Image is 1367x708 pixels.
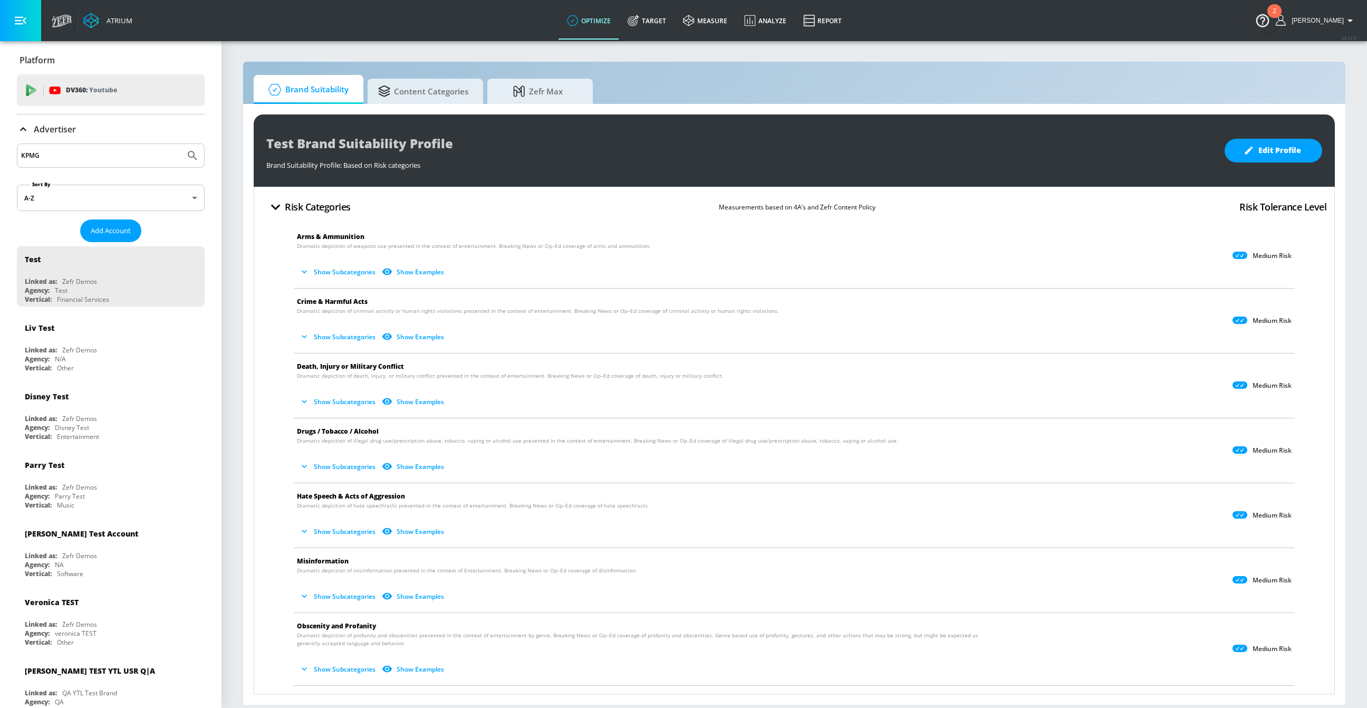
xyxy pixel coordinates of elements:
span: Dramatic depiction of death, injury, or military conflict presented in the context of entertainme... [297,372,724,380]
div: Vertical: [25,295,52,304]
button: Add Account [80,219,141,242]
button: Show Subcategories [297,588,380,605]
div: Disney Test [25,391,69,401]
a: optimize [559,2,619,40]
div: Linked as: [25,551,57,560]
div: veronica TEST [55,629,97,638]
div: Zefr Demos [62,346,97,355]
div: Zefr Demos [62,620,97,629]
div: Agency: [25,286,50,295]
div: Veronica TESTLinked as:Zefr DemosAgency:veronica TESTVertical:Other [17,589,205,649]
button: Show Examples [380,328,448,346]
p: Medium Risk [1253,252,1292,260]
span: Dramatic depiction of misinformation presented in the context of Entertainment, Breaking News or ... [297,567,637,575]
p: Medium Risk [1253,645,1292,653]
div: Parry Test [55,492,85,501]
span: Hate Speech & Acts of Aggression [297,492,405,501]
input: Search by name [21,149,181,162]
div: QA [55,697,64,706]
button: Show Examples [380,458,448,475]
a: Report [795,2,850,40]
a: Analyze [736,2,795,40]
span: Dramatic depiction of profanity and obscenities presented in the context of entertainment by genr... [297,632,981,647]
div: Advertiser [17,114,205,144]
div: Linked as: [25,620,57,629]
span: Dramatic depiction of hate speech/acts presented in the context of entertainment. Breaking News o... [297,502,649,510]
div: Vertical: [25,638,52,647]
div: Agency: [25,697,50,706]
div: Linked as: [25,414,57,423]
span: Zefr Max [498,79,578,104]
span: Content Categories [378,79,468,104]
div: Agency: [25,492,50,501]
button: [PERSON_NAME] [1276,14,1356,27]
div: Test [25,254,41,264]
div: A-Z [17,185,205,211]
div: NA [55,560,64,569]
div: Other [57,363,74,372]
div: Brand Suitability Profile: Based on Risk categories [266,155,1214,170]
h4: Risk Tolerance Level [1239,199,1326,214]
div: Music [57,501,74,510]
p: Youtube [89,84,117,95]
span: Obscenity and Profanity [297,621,376,630]
a: Target [619,2,675,40]
div: [PERSON_NAME] Test AccountLinked as:Zefr DemosAgency:NAVertical:Software [17,521,205,581]
button: Show Examples [380,523,448,540]
p: Medium Risk [1253,576,1292,585]
div: Agency: [25,423,50,432]
div: Platform [17,45,205,75]
p: Medium Risk [1253,511,1292,520]
p: Medium Risk [1253,381,1292,390]
div: Linked as: [25,483,57,492]
button: Show Examples [380,588,448,605]
div: [PERSON_NAME] Test Account [25,529,138,539]
button: Open Resource Center, 2 new notifications [1248,5,1277,35]
span: Dramatic depiction of illegal drug use/prescription abuse, tobacco, vaping or alcohol use present... [297,437,898,445]
div: Zefr Demos [62,551,97,560]
button: Show Subcategories [297,328,380,346]
div: Linked as: [25,277,57,286]
div: TestLinked as:Zefr DemosAgency:TestVertical:Financial Services [17,246,205,307]
div: Disney TestLinked as:Zefr DemosAgency:Disney TestVertical:Entertainment [17,384,205,444]
button: Show Subcategories [297,393,380,410]
button: Show Examples [380,393,448,410]
span: Drugs / Tobacco / Alcohol [297,427,379,436]
div: Parry TestLinked as:Zefr DemosAgency:Parry TestVertical:Music [17,452,205,512]
div: Liv TestLinked as:Zefr DemosAgency:N/AVertical:Other [17,315,205,375]
p: Medium Risk [1253,317,1292,325]
span: Edit Profile [1246,144,1301,157]
span: Misinformation [297,557,349,566]
div: Disney Test [55,423,89,432]
span: v 4.32.0 [1342,35,1356,41]
div: Software [57,569,83,578]
div: Zefr Demos [62,414,97,423]
button: Risk Categories [262,195,355,219]
div: Financial Services [57,295,109,304]
button: Show Examples [380,661,448,678]
div: Agency: [25,355,50,363]
p: Measurements based on 4A’s and Zefr Content Policy [719,202,875,213]
div: N/A [55,355,66,363]
div: Entertainment [57,432,99,441]
p: DV360: [66,84,117,96]
div: Vertical: [25,569,52,578]
div: Liv Test [25,323,54,333]
div: [PERSON_NAME] TEST YTL USR Q|A [25,666,155,676]
h4: Risk Categories [285,199,351,214]
p: Medium Risk [1253,446,1292,455]
div: QA YTL Test Brand [62,688,117,697]
span: Add Account [91,225,131,237]
button: Submit Search [181,144,204,167]
div: Agency: [25,560,50,569]
span: login as: shannon.belforti@zefr.com [1287,17,1344,24]
span: Dramatic depiction of criminal activity or human rights violations presented in the context of en... [297,307,779,315]
label: Sort By [30,181,53,188]
a: measure [675,2,736,40]
button: Show Examples [380,263,448,281]
button: Show Subcategories [297,458,380,475]
div: Vertical: [25,432,52,441]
